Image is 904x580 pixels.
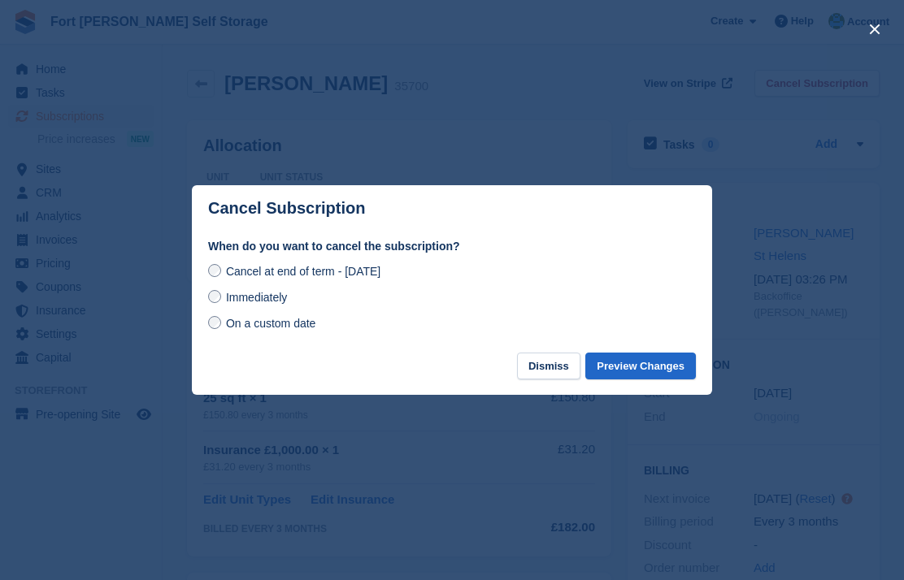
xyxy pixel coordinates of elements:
input: Cancel at end of term - [DATE] [208,264,221,277]
span: On a custom date [226,317,316,330]
button: Preview Changes [585,353,696,379]
p: Cancel Subscription [208,199,365,218]
span: Immediately [226,291,287,304]
span: Cancel at end of term - [DATE] [226,265,380,278]
button: close [862,16,888,42]
button: Dismiss [517,353,580,379]
input: Immediately [208,290,221,303]
label: When do you want to cancel the subscription? [208,238,696,255]
input: On a custom date [208,316,221,329]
